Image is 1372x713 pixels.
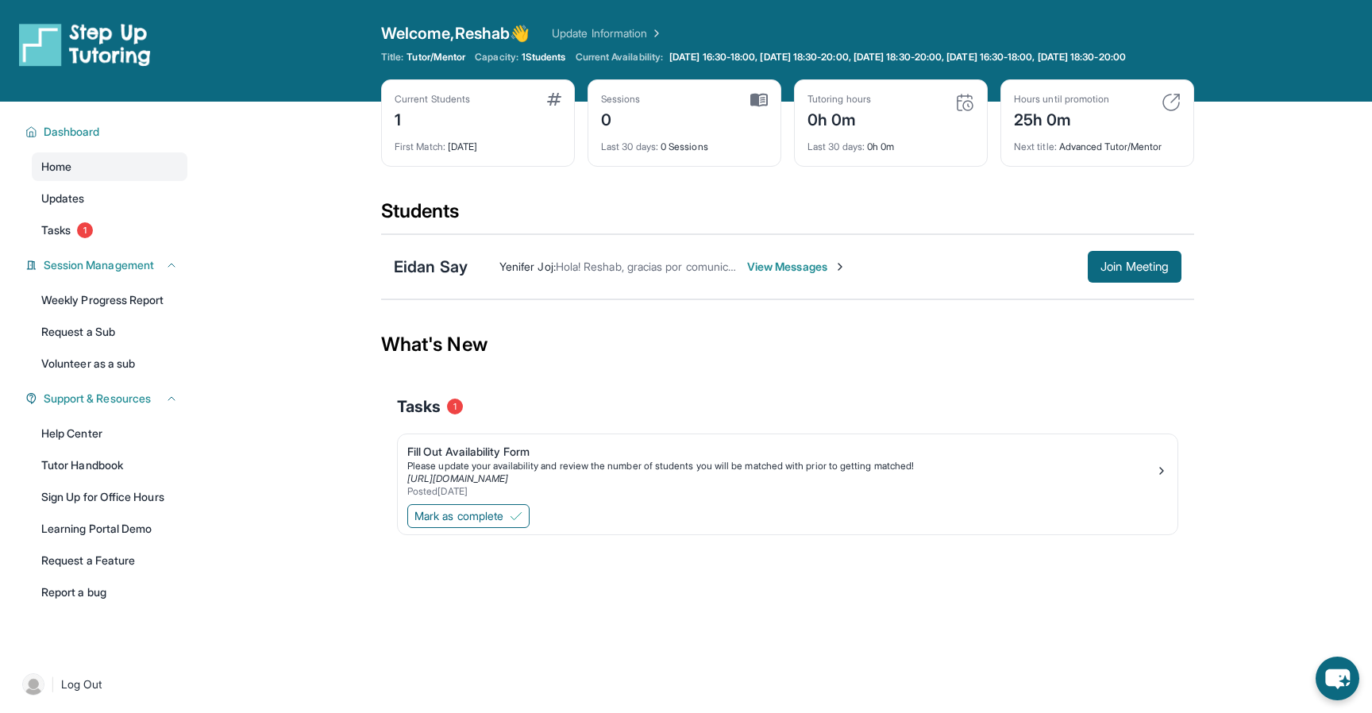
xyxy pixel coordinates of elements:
div: Please update your availability and review the number of students you will be matched with prior ... [407,460,1155,472]
span: 1 [77,222,93,238]
div: 0 Sessions [601,131,768,153]
a: Volunteer as a sub [32,349,187,378]
span: Mark as complete [414,508,503,524]
span: Session Management [44,257,154,273]
a: Help Center [32,419,187,448]
div: Eidan Say [394,256,468,278]
span: 1 [447,399,463,414]
a: Request a Feature [32,546,187,575]
a: |Log Out [16,667,187,702]
div: What's New [381,310,1194,380]
span: Last 30 days : [807,141,865,152]
img: Chevron Right [647,25,663,41]
span: Welcome, Reshab 👋 [381,22,530,44]
div: Students [381,198,1194,233]
a: Updates [32,184,187,213]
span: Capacity: [475,51,518,64]
a: Weekly Progress Report [32,286,187,314]
a: Request a Sub [32,318,187,346]
span: Hola! Reshab, gracias por comunicarse conmigo, claro que me gustaría programar para el día [DATE]... [556,260,1347,273]
div: Current Students [395,93,470,106]
a: Sign Up for Office Hours [32,483,187,511]
a: Update Information [552,25,663,41]
div: [DATE] [395,131,561,153]
span: View Messages [747,259,846,275]
div: Advanced Tutor/Mentor [1014,131,1181,153]
span: Title: [381,51,403,64]
img: card [1162,93,1181,112]
img: Mark as complete [510,510,522,522]
div: Hours until promotion [1014,93,1109,106]
div: Fill Out Availability Form [407,444,1155,460]
img: card [547,93,561,106]
a: Fill Out Availability FormPlease update your availability and review the number of students you w... [398,434,1177,501]
a: [URL][DOMAIN_NAME] [407,472,508,484]
div: 25h 0m [1014,106,1109,131]
div: Tutoring hours [807,93,871,106]
span: Last 30 days : [601,141,658,152]
a: Tutor Handbook [32,451,187,480]
button: Mark as complete [407,504,530,528]
span: Join Meeting [1100,262,1169,272]
img: Chevron-Right [834,260,846,273]
img: card [955,93,974,112]
div: 1 [395,106,470,131]
a: Report a bug [32,578,187,607]
button: Dashboard [37,124,178,140]
span: Support & Resources [44,391,151,407]
button: Join Meeting [1088,251,1181,283]
div: Sessions [601,93,641,106]
span: Tutor/Mentor [407,51,465,64]
span: Log Out [61,676,102,692]
button: Session Management [37,257,178,273]
img: user-img [22,673,44,696]
span: Current Availability: [576,51,663,64]
div: 0h 0m [807,131,974,153]
div: 0h 0m [807,106,871,131]
span: Tasks [397,395,441,418]
span: Next title : [1014,141,1057,152]
span: | [51,675,55,694]
img: logo [19,22,151,67]
img: card [750,93,768,107]
span: Home [41,159,71,175]
a: Home [32,152,187,181]
span: Updates [41,191,85,206]
span: 1 Students [522,51,566,64]
button: Support & Resources [37,391,178,407]
span: Dashboard [44,124,100,140]
div: Posted [DATE] [407,485,1155,498]
a: Learning Portal Demo [32,515,187,543]
span: Yenifer Joj : [499,260,556,273]
span: Tasks [41,222,71,238]
div: 0 [601,106,641,131]
button: chat-button [1316,657,1359,700]
a: Tasks1 [32,216,187,245]
a: [DATE] 16:30-18:00, [DATE] 18:30-20:00, [DATE] 18:30-20:00, [DATE] 16:30-18:00, [DATE] 18:30-20:00 [666,51,1129,64]
span: First Match : [395,141,445,152]
span: [DATE] 16:30-18:00, [DATE] 18:30-20:00, [DATE] 18:30-20:00, [DATE] 16:30-18:00, [DATE] 18:30-20:00 [669,51,1126,64]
